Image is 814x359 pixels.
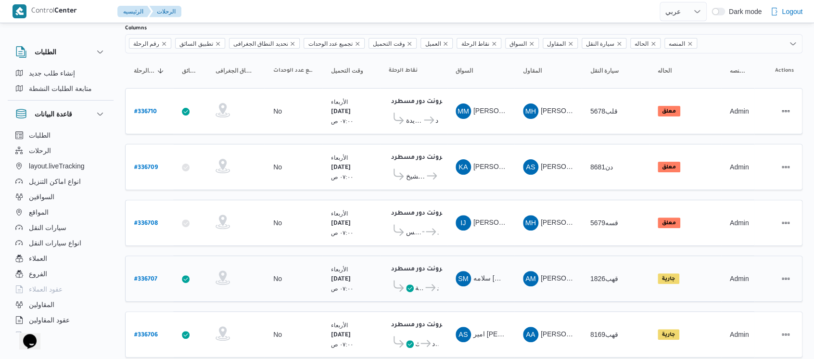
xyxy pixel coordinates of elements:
span: قهب8169 [590,331,618,338]
b: [DATE] [331,109,351,115]
div: No [273,274,282,283]
div: No [273,163,282,171]
span: سيارة النقل [582,38,626,49]
div: الطلبات [8,65,114,100]
span: قلب5678 [590,107,618,115]
span: معلق [658,162,680,172]
small: ٠٧:٠٠ ص [331,118,353,124]
b: فرونت دور مسطرد [391,322,446,329]
span: MH [525,103,535,119]
button: انواع سيارات النقل [12,235,110,251]
span: اجهزة التليفون [29,330,69,341]
span: تجميع عدد الوحدات [304,38,365,49]
b: [DATE] [331,220,351,227]
div: Kariam Ahmad Ala Ibrahem [456,159,471,175]
span: [PERSON_NAME] ابراهيم [473,163,550,170]
button: سيارات النقل [12,220,110,235]
small: الأربعاء [331,210,348,217]
div: Abadalwahd Muhammad Ahmad Msaad [523,271,538,286]
button: Remove رقم الرحلة from selection in this group [161,41,167,47]
button: الرحلات [12,143,110,158]
small: ٠٧:٠٠ ص [331,341,353,347]
span: انواع سيارات النقل [29,237,81,249]
span: AS [458,327,468,342]
span: [PERSON_NAME] [PERSON_NAME] [541,107,653,115]
b: فرونت دور مسطرد [391,154,446,161]
button: سيارة النقل [586,63,644,78]
span: جارية [658,329,679,340]
small: الأربعاء [331,99,348,105]
button: قاعدة البيانات [15,108,106,120]
button: Logout [766,2,806,21]
span: [PERSON_NAME] [PERSON_NAME] [473,218,586,226]
span: متابعة الطلبات النشطة [29,83,92,94]
span: SM [458,271,469,286]
button: السواق [452,63,509,78]
button: Remove سيارة النقل from selection in this group [616,41,622,47]
b: فرونت دور مسطرد [391,266,446,273]
span: رقم الرحلة [129,38,171,49]
span: AS [526,159,535,175]
span: الحاله [635,38,649,49]
span: وقت التحميل [373,38,405,49]
span: امير [PERSON_NAME] [473,330,542,338]
button: الرحلات [149,6,181,17]
button: Actions [778,159,793,175]
small: ٠٧:٠٠ ص [331,174,353,180]
span: Admin [730,107,749,115]
span: Admin [730,219,749,227]
button: تطبيق السائق [178,63,202,78]
span: تطبيق السائق [179,38,213,49]
span: العملاء [29,253,47,264]
button: تحديد النطاق الجغرافى [212,63,260,78]
small: ٠٧:٠٠ ص [331,285,353,292]
span: الحاله [658,67,672,75]
span: layout.liveTracking [29,160,84,172]
span: MM [458,103,469,119]
span: هايبر وان الشيخ [PERSON_NAME] [406,170,425,182]
small: الأربعاء [331,322,348,328]
span: جارية [658,273,679,284]
div: قاعدة البيانات [8,128,114,336]
span: [PERSON_NAME] [PERSON_NAME] [473,107,586,115]
button: اجهزة التليفون [12,328,110,343]
span: المقاولين [29,299,54,310]
button: العملاء [12,251,110,266]
span: سيارة النقل [590,67,619,75]
span: سيارات النقل [29,222,66,233]
span: العميل [425,38,441,49]
label: Columns [125,25,147,32]
span: تحديد النطاق الجغرافى [216,67,256,75]
svg: Sorted in descending order [157,67,165,75]
div: Salamuah Mahmood Yonis Sulaiaman [456,271,471,286]
div: No [273,330,282,339]
span: معلق [658,106,680,116]
div: Ibrahem Jabril Muhammad Ahmad Jmuaah [456,215,471,231]
h3: الطلبات [35,46,56,58]
span: تجميع عدد الوحدات [308,38,353,49]
span: تجميع عدد الوحدات [273,67,314,75]
span: Admin [730,163,749,171]
span: Admin [730,275,749,282]
span: فرونت دور مسطرد [432,338,438,349]
span: إنشاء طلب جديد [29,67,75,79]
button: Actions [778,271,793,286]
span: [PERSON_NAME] [PERSON_NAME] [541,330,653,338]
button: الرئيسيه [117,6,151,17]
div: No [273,218,282,227]
span: فرونت دور مسطرد [437,282,438,294]
button: الطلبات [12,128,110,143]
span: قسم أول القاهرة الجديدة [406,115,422,126]
div: Muhammad Hanei Muhammad Jodah Mahmood [523,215,538,231]
b: معلق [662,165,676,170]
span: نقاط الرحلة [461,38,489,49]
span: هايبر وان - فرع السليمانية. [415,282,424,294]
span: فرونت دور مسطرد [437,226,438,238]
b: جارية [662,332,675,338]
span: [PERSON_NAME] [PERSON_NAME] [541,218,653,226]
button: Remove المنصه from selection in this group [687,41,693,47]
span: Dark mode [725,8,762,15]
span: فرونت دور مسطرد [435,115,438,126]
iframe: chat widget [10,321,40,349]
b: معلق [662,220,676,226]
